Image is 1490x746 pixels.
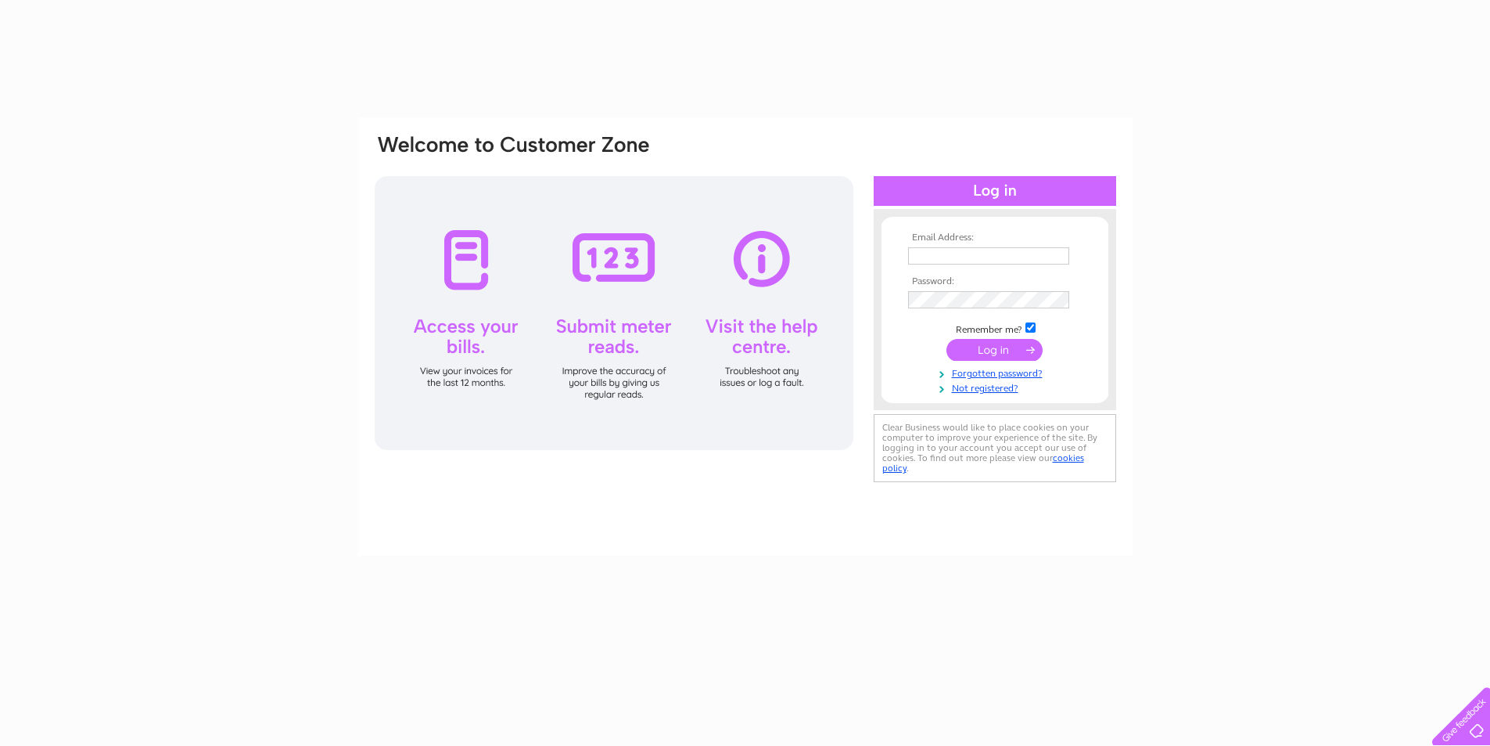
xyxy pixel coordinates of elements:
[908,365,1086,380] a: Forgotten password?
[946,339,1043,361] input: Submit
[908,380,1086,395] a: Not registered?
[904,320,1086,336] td: Remember me?
[904,276,1086,287] th: Password:
[904,232,1086,243] th: Email Address:
[874,414,1116,482] div: Clear Business would like to place cookies on your computer to improve your experience of the sit...
[882,452,1084,474] a: cookies policy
